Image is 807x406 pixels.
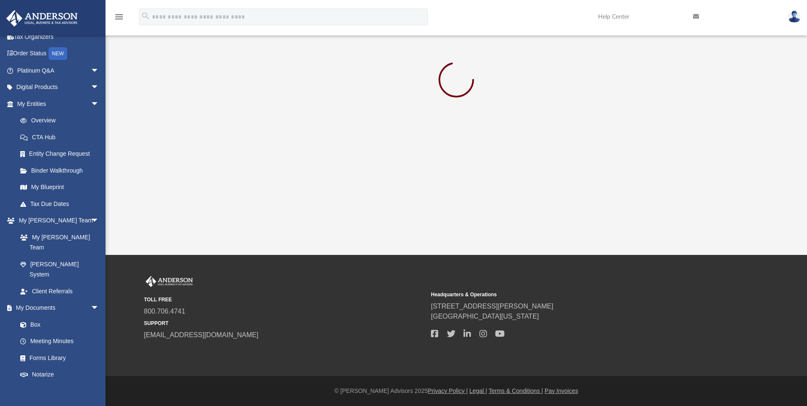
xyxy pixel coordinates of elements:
[141,11,150,21] i: search
[144,331,258,338] a: [EMAIL_ADDRESS][DOMAIN_NAME]
[12,179,108,196] a: My Blueprint
[6,62,112,79] a: Platinum Q&Aarrow_drop_down
[12,229,103,256] a: My [PERSON_NAME] Team
[489,387,543,394] a: Terms & Conditions |
[12,112,112,129] a: Overview
[12,316,103,333] a: Box
[431,303,553,310] a: [STREET_ADDRESS][PERSON_NAME]
[91,95,108,113] span: arrow_drop_down
[12,195,112,212] a: Tax Due Dates
[91,212,108,230] span: arrow_drop_down
[12,366,108,383] a: Notarize
[12,146,112,162] a: Entity Change Request
[6,28,112,45] a: Tax Organizers
[6,45,112,62] a: Order StatusNEW
[12,349,103,366] a: Forms Library
[144,276,195,287] img: Anderson Advisors Platinum Portal
[91,62,108,79] span: arrow_drop_down
[6,79,112,96] a: Digital Productsarrow_drop_down
[12,283,108,300] a: Client Referrals
[431,313,539,320] a: [GEOGRAPHIC_DATA][US_STATE]
[91,79,108,96] span: arrow_drop_down
[114,12,124,22] i: menu
[91,300,108,317] span: arrow_drop_down
[49,47,67,60] div: NEW
[114,16,124,22] a: menu
[4,10,80,27] img: Anderson Advisors Platinum Portal
[6,300,108,317] a: My Documentsarrow_drop_down
[106,387,807,395] div: © [PERSON_NAME] Advisors 2025
[469,387,487,394] a: Legal |
[544,387,578,394] a: Pay Invoices
[144,296,425,303] small: TOLL FREE
[144,308,185,315] a: 800.706.4741
[12,333,108,350] a: Meeting Minutes
[12,162,112,179] a: Binder Walkthrough
[428,387,468,394] a: Privacy Policy |
[6,212,108,229] a: My [PERSON_NAME] Teamarrow_drop_down
[12,256,108,283] a: [PERSON_NAME] System
[431,291,712,298] small: Headquarters & Operations
[6,95,112,112] a: My Entitiesarrow_drop_down
[144,319,425,327] small: SUPPORT
[12,129,112,146] a: CTA Hub
[788,11,801,23] img: User Pic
